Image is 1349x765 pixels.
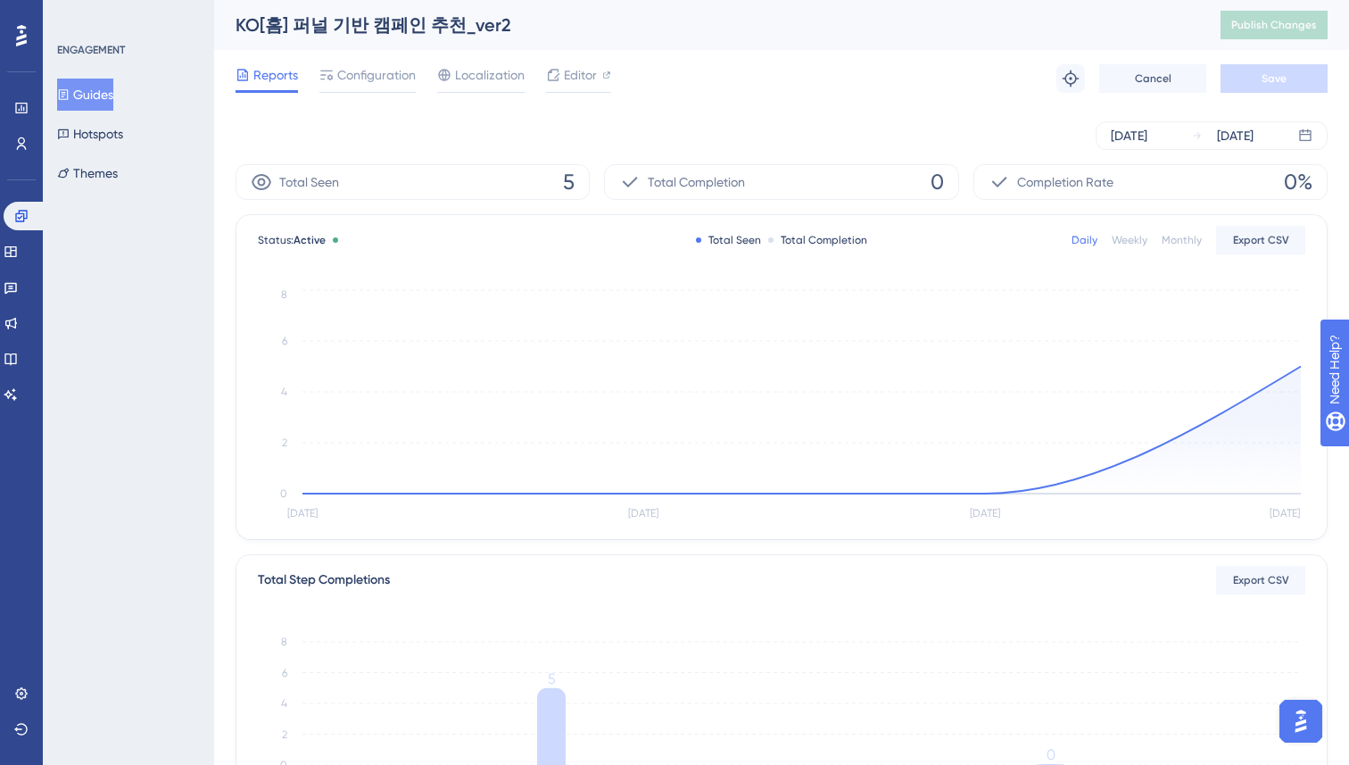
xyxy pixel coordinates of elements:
tspan: [DATE] [628,507,658,520]
span: Need Help? [42,4,112,26]
div: Total Step Completions [258,570,390,591]
button: Publish Changes [1221,11,1328,39]
span: Export CSV [1233,573,1289,587]
div: Total Seen [696,233,761,247]
tspan: 2 [282,728,287,741]
span: Completion Rate [1017,171,1113,193]
button: Cancel [1099,64,1206,93]
tspan: 6 [282,667,287,679]
button: Export CSV [1216,226,1305,254]
tspan: 4 [281,697,287,710]
div: Monthly [1162,233,1202,247]
tspan: [DATE] [970,507,1000,520]
tspan: 5 [548,670,556,687]
button: Export CSV [1216,566,1305,595]
span: Export CSV [1233,233,1289,247]
tspan: [DATE] [287,507,318,520]
span: Total Seen [279,171,339,193]
span: Total Completion [648,171,745,193]
span: 0% [1284,168,1312,196]
span: Localization [455,64,525,86]
span: 0 [931,168,944,196]
tspan: [DATE] [1270,507,1300,520]
tspan: 0 [1047,746,1055,763]
button: Guides [57,79,113,111]
span: Save [1262,71,1287,86]
tspan: 8 [281,288,287,301]
button: Themes [57,157,118,189]
button: Save [1221,64,1328,93]
div: ENGAGEMENT [57,43,125,57]
tspan: 4 [281,386,287,398]
span: 5 [563,168,575,196]
tspan: 8 [281,636,287,648]
div: Total Completion [768,233,867,247]
iframe: UserGuiding AI Assistant Launcher [1274,694,1328,748]
tspan: 6 [282,335,287,347]
span: Active [294,234,326,246]
span: Publish Changes [1231,18,1317,32]
span: Editor [564,64,597,86]
tspan: 0 [280,487,287,500]
div: Weekly [1112,233,1147,247]
div: KO[홈] 퍼널 기반 캠페인 추천_ver2 [236,12,1176,37]
div: [DATE] [1217,125,1254,146]
span: Configuration [337,64,416,86]
div: Daily [1072,233,1097,247]
span: Status: [258,233,326,247]
span: Cancel [1135,71,1171,86]
button: Hotspots [57,118,123,150]
div: [DATE] [1111,125,1147,146]
tspan: 2 [282,437,287,449]
span: Reports [253,64,298,86]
